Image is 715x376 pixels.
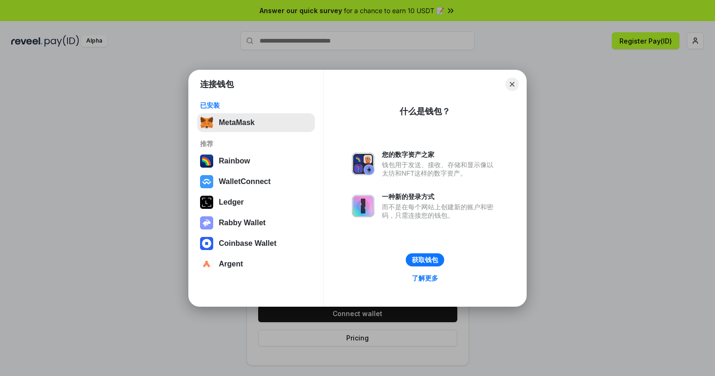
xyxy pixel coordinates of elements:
div: 已安装 [200,101,312,110]
h1: 连接钱包 [200,79,234,90]
div: WalletConnect [219,177,271,186]
div: Coinbase Wallet [219,239,276,248]
a: 了解更多 [406,272,444,284]
button: Rainbow [197,152,315,170]
button: Coinbase Wallet [197,234,315,253]
button: WalletConnect [197,172,315,191]
div: 钱包用于发送、接收、存储和显示像以太坊和NFT这样的数字资产。 [382,161,498,177]
div: 获取钱包 [412,256,438,264]
div: 一种新的登录方式 [382,192,498,201]
div: Rabby Wallet [219,219,266,227]
button: Close [506,78,519,91]
button: Rabby Wallet [197,214,315,232]
div: 什么是钱包？ [400,106,450,117]
img: svg+xml,%3Csvg%20width%3D%22120%22%20height%3D%22120%22%20viewBox%3D%220%200%20120%20120%22%20fil... [200,155,213,168]
img: svg+xml,%3Csvg%20xmlns%3D%22http%3A%2F%2Fwww.w3.org%2F2000%2Fsvg%22%20fill%3D%22none%22%20viewBox... [200,216,213,229]
button: MetaMask [197,113,315,132]
div: Rainbow [219,157,250,165]
img: svg+xml,%3Csvg%20width%3D%2228%22%20height%3D%2228%22%20viewBox%3D%220%200%2028%2028%22%20fill%3D... [200,258,213,271]
div: 而不是在每个网站上创建新的账户和密码，只需连接您的钱包。 [382,203,498,220]
div: Argent [219,260,243,268]
div: Ledger [219,198,244,206]
img: svg+xml,%3Csvg%20fill%3D%22none%22%20height%3D%2233%22%20viewBox%3D%220%200%2035%2033%22%20width%... [200,116,213,129]
button: Ledger [197,193,315,212]
div: 推荐 [200,140,312,148]
div: 了解更多 [412,274,438,282]
button: 获取钱包 [406,253,444,266]
img: svg+xml,%3Csvg%20xmlns%3D%22http%3A%2F%2Fwww.w3.org%2F2000%2Fsvg%22%20fill%3D%22none%22%20viewBox... [352,153,374,175]
button: Argent [197,255,315,273]
div: MetaMask [219,118,254,127]
img: svg+xml,%3Csvg%20width%3D%2228%22%20height%3D%2228%22%20viewBox%3D%220%200%2028%2028%22%20fill%3D... [200,237,213,250]
img: svg+xml,%3Csvg%20xmlns%3D%22http%3A%2F%2Fwww.w3.org%2F2000%2Fsvg%22%20width%3D%2228%22%20height%3... [200,196,213,209]
img: svg+xml,%3Csvg%20width%3D%2228%22%20height%3D%2228%22%20viewBox%3D%220%200%2028%2028%22%20fill%3D... [200,175,213,188]
img: svg+xml,%3Csvg%20xmlns%3D%22http%3A%2F%2Fwww.w3.org%2F2000%2Fsvg%22%20fill%3D%22none%22%20viewBox... [352,195,374,217]
div: 您的数字资产之家 [382,150,498,159]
